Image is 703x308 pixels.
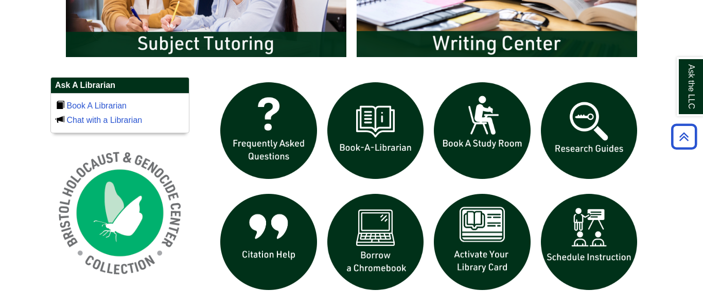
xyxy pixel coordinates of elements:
img: book a study room icon links to book a study room web page [429,77,536,184]
img: Research Guides icon links to research guides web page [536,77,643,184]
img: For faculty. Schedule Library Instruction icon links to form. [536,189,643,296]
img: Borrow a chromebook icon links to the borrow a chromebook web page [322,189,429,296]
a: Book A Librarian [66,101,127,110]
img: Book a Librarian icon links to book a librarian web page [322,77,429,184]
a: Chat with a Librarian [66,116,142,124]
img: citation help icon links to citation help guide page [215,189,322,296]
img: activate Library Card icon links to form to activate student ID into library card [429,189,536,296]
div: slideshow [215,77,642,300]
a: Back to Top [667,130,700,143]
img: Holocaust and Genocide Collection [50,143,189,282]
h2: Ask A Librarian [51,78,189,94]
img: frequently asked questions [215,77,322,184]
